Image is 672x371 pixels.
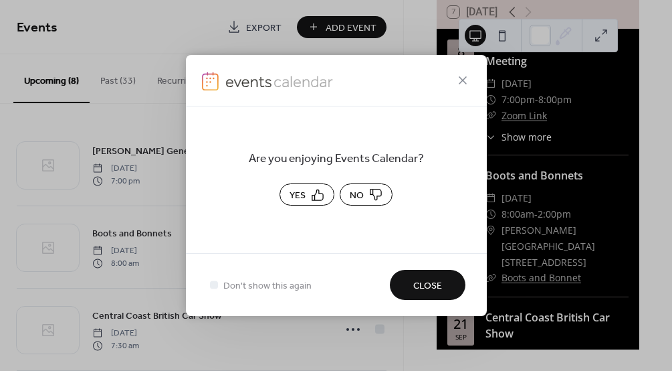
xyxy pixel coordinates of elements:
[225,72,334,91] img: logo-icon
[223,279,312,293] span: Don't show this again
[202,72,219,91] img: logo-icon
[340,183,393,206] button: No
[207,150,465,169] span: Are you enjoying Events Calendar?
[413,279,442,293] span: Close
[279,183,334,206] button: Yes
[390,270,465,300] button: Close
[290,189,306,203] span: Yes
[350,189,364,203] span: No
